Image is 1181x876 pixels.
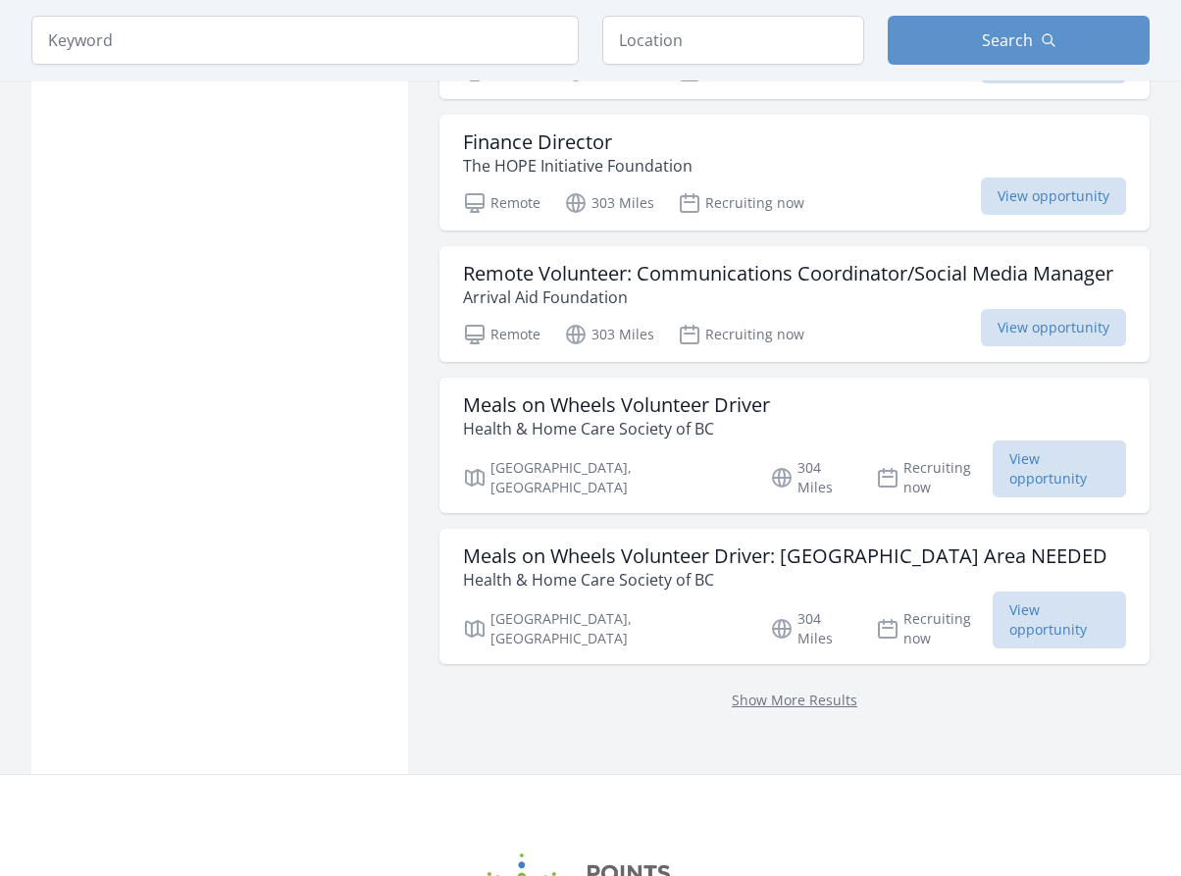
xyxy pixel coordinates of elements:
[463,458,746,497] p: [GEOGRAPHIC_DATA], [GEOGRAPHIC_DATA]
[770,609,852,648] p: 304 Miles
[439,378,1150,513] a: Meals on Wheels Volunteer Driver Health & Home Care Society of BC [GEOGRAPHIC_DATA], [GEOGRAPHIC_...
[463,285,1113,309] p: Arrival Aid Foundation
[981,178,1126,215] span: View opportunity
[463,393,770,417] h3: Meals on Wheels Volunteer Driver
[981,309,1126,346] span: View opportunity
[678,191,804,215] p: Recruiting now
[993,592,1126,648] span: View opportunity
[463,544,1107,568] h3: Meals on Wheels Volunteer Driver: [GEOGRAPHIC_DATA] Area NEEDED
[678,323,804,346] p: Recruiting now
[463,417,770,440] p: Health & Home Care Society of BC
[439,246,1150,362] a: Remote Volunteer: Communications Coordinator/Social Media Manager Arrival Aid Foundation Remote 3...
[732,691,857,709] a: Show More Results
[31,16,579,65] input: Keyword
[463,568,1107,592] p: Health & Home Care Society of BC
[463,191,540,215] p: Remote
[439,529,1150,664] a: Meals on Wheels Volunteer Driver: [GEOGRAPHIC_DATA] Area NEEDED Health & Home Care Society of BC ...
[888,16,1150,65] button: Search
[564,323,654,346] p: 303 Miles
[602,16,864,65] input: Location
[463,130,693,154] h3: Finance Director
[982,28,1033,52] span: Search
[439,115,1150,231] a: Finance Director The HOPE Initiative Foundation Remote 303 Miles Recruiting now View opportunity
[463,609,746,648] p: [GEOGRAPHIC_DATA], [GEOGRAPHIC_DATA]
[993,440,1126,497] span: View opportunity
[876,458,992,497] p: Recruiting now
[463,323,540,346] p: Remote
[770,458,852,497] p: 304 Miles
[463,154,693,178] p: The HOPE Initiative Foundation
[876,609,992,648] p: Recruiting now
[463,262,1113,285] h3: Remote Volunteer: Communications Coordinator/Social Media Manager
[564,191,654,215] p: 303 Miles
